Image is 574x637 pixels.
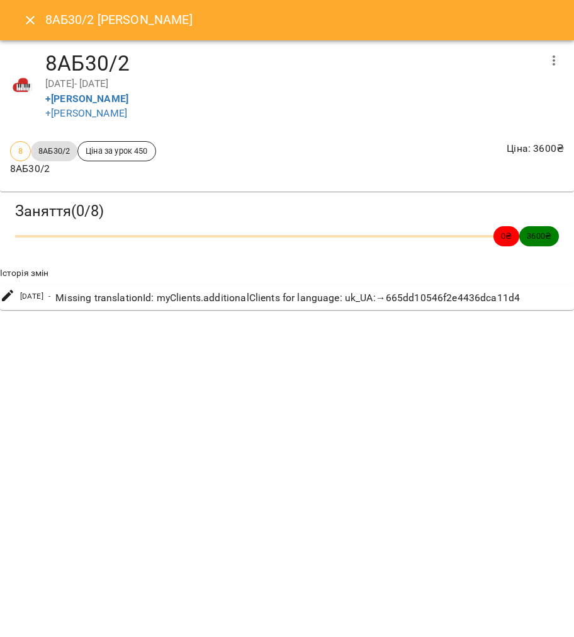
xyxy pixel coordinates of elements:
p: 8АБ30/2 [10,161,156,176]
div: Missing translationId: myClients.additionalClients for language: uk_UA : → 665dd10546f2e4436dca11d4 [53,288,522,308]
img: 42377b0de29e0fb1f7aad4b12e1980f7.jpeg [10,73,35,98]
span: [DATE] [20,290,43,303]
h3: Заняття ( 0 / 8 ) [15,202,559,221]
span: 8 [11,145,30,157]
div: [DATE] - [DATE] [45,76,539,91]
a: +[PERSON_NAME] [45,93,128,105]
span: Ціна за урок 450 [78,145,155,157]
span: 0 ₴ [493,230,519,242]
p: Ціна : 3600 ₴ [507,141,564,156]
span: 3600 ₴ [519,230,559,242]
h4: 8АБ30/2 [45,50,539,76]
button: Close [15,5,45,35]
span: - [48,290,50,303]
h6: 8АБ30/2 [PERSON_NAME] [45,10,193,30]
a: +[PERSON_NAME] [45,107,127,119]
span: 8АБ30/2 [31,145,77,157]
